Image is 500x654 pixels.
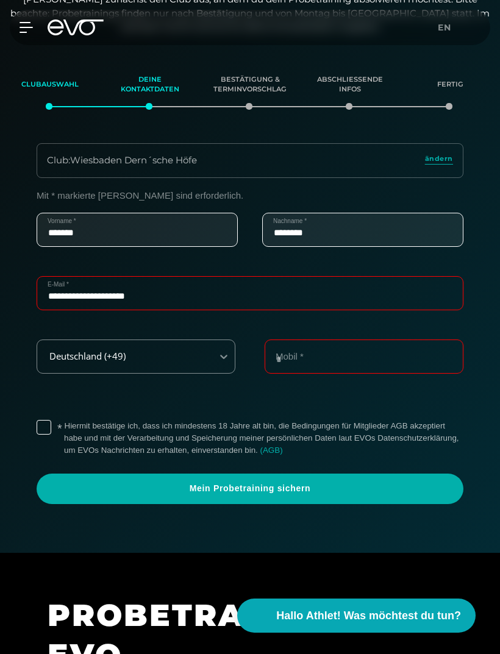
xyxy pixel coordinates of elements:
label: Hiermit bestätige ich, dass ich mindestens 18 Jahre alt bin, die Bedingungen für Mitglieder AGB a... [64,420,463,457]
div: Abschließende Infos [315,68,385,101]
div: Deutschland (+49) [38,351,204,361]
span: ändern [425,154,453,164]
div: Fertig [415,68,485,101]
a: en [438,21,459,35]
div: Deine Kontaktdaten [115,68,185,101]
div: Bestätigung & Terminvorschlag [215,68,285,101]
p: Mit * markierte [PERSON_NAME] sind erforderlich. [37,190,463,201]
a: ändern [425,154,453,168]
div: Clubauswahl [15,68,85,101]
span: Mein Probetraining sichern [51,483,449,495]
a: Mein Probetraining sichern [37,474,463,504]
a: (AGB) [260,446,283,455]
div: Club : Wiesbaden Dern´sche Höfe [47,154,197,168]
span: en [438,22,451,33]
span: Hallo Athlet! Was möchtest du tun? [276,608,461,624]
button: Hallo Athlet! Was möchtest du tun? [237,599,476,633]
